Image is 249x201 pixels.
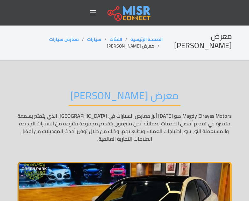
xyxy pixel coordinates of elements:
[107,5,150,21] img: main.misr_connect
[130,35,163,43] a: الصفحة الرئيسية
[18,112,232,143] p: Magdy Elrayes Motors هو [DATE] أبرز معارض السيارات في [GEOGRAPHIC_DATA]، الذي يتمتع بسمعة متميزة ...
[110,35,122,43] a: الفئات
[107,43,163,49] li: معرض [PERSON_NAME]
[69,89,180,106] h2: معرض [PERSON_NAME]
[163,32,231,50] h2: معرض [PERSON_NAME]
[87,35,101,43] a: سيارات
[49,35,79,43] a: معارض سيارات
